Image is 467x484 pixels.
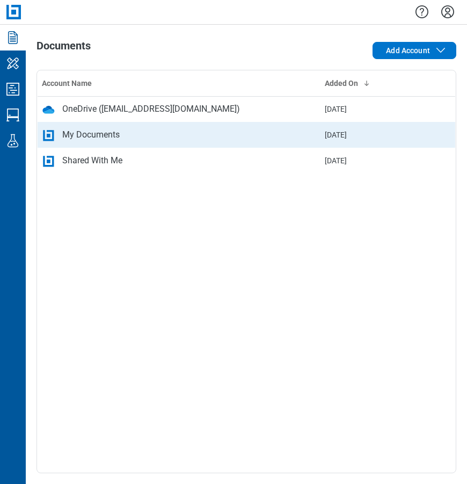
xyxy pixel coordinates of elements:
button: Settings [439,3,456,21]
h1: Documents [37,40,91,57]
td: [DATE] [320,96,404,122]
div: OneDrive ([EMAIL_ADDRESS][DOMAIN_NAME]) [62,103,240,115]
svg: Documents [4,29,21,46]
span: Add Account [386,45,430,56]
svg: Labs [4,132,21,149]
div: My Documents [62,128,120,141]
div: Account Name [42,78,316,89]
svg: My Workspace [4,55,21,72]
div: Shared With Me [62,154,122,167]
table: bb-data-table [37,70,456,174]
td: [DATE] [320,148,404,174]
button: Add Account [373,42,456,59]
svg: Studio Projects [4,81,21,98]
svg: Studio Sessions [4,106,21,124]
div: Added On [325,78,400,89]
td: [DATE] [320,122,404,148]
